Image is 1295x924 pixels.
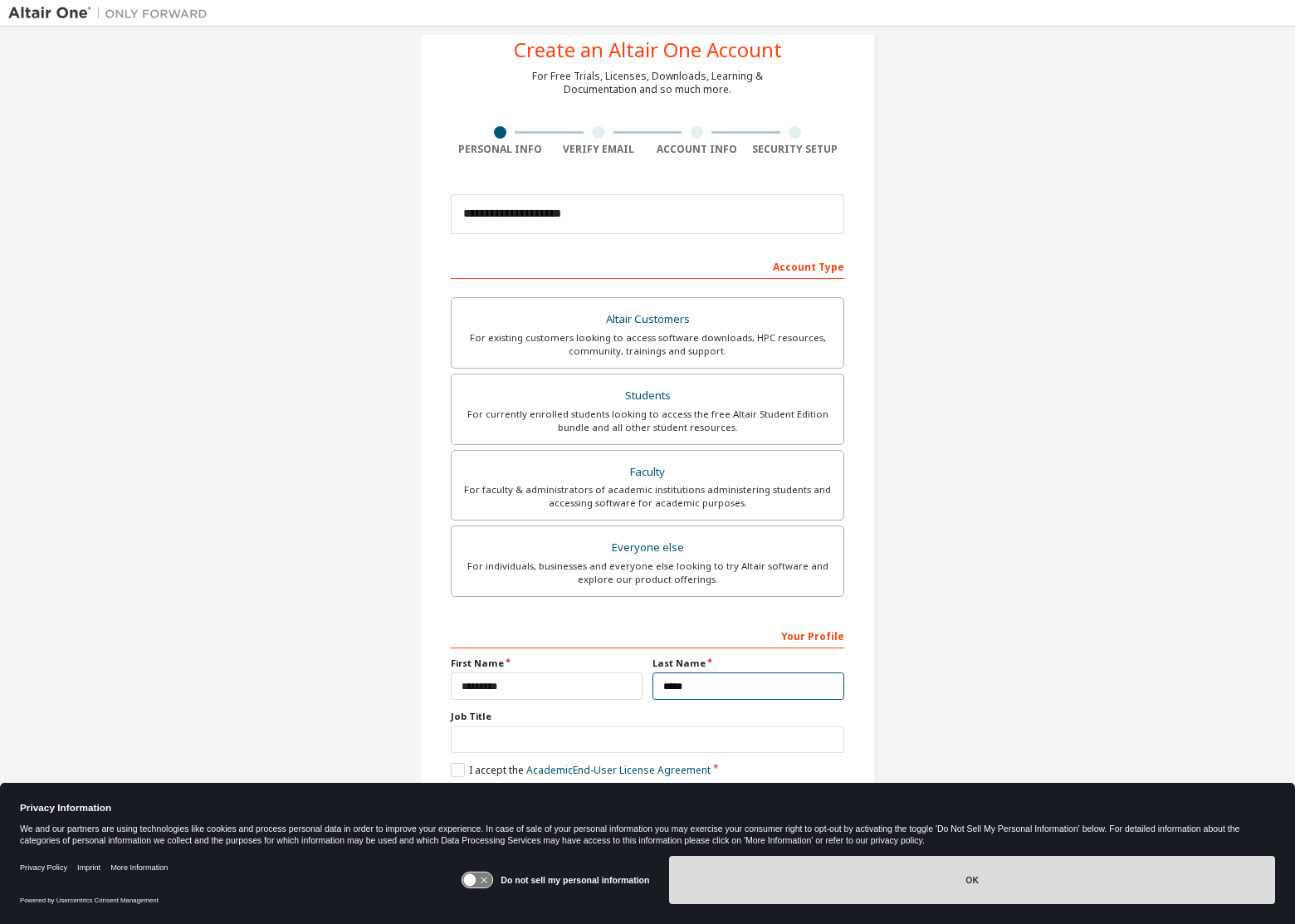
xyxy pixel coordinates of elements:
[550,143,648,156] div: Verify Email
[8,5,216,22] img: Altair One
[647,143,746,156] div: Account Info
[462,483,833,510] div: For faculty & administrators of academic institutions administering students and accessing softwa...
[451,622,844,648] div: Your Profile
[451,143,550,156] div: Personal Info
[451,710,844,723] label: Job Title
[652,657,844,670] label: Last Name
[462,560,833,586] div: For individuals, businesses and everyone else looking to try Altair software and explore our prod...
[462,461,833,484] div: Faculty
[462,384,833,408] div: Students
[462,308,833,331] div: Altair Customers
[451,657,643,670] label: First Name
[532,70,763,96] div: For Free Trials, Licenses, Downloads, Learning & Documentation and so much more.
[746,143,845,156] div: Security Setup
[451,763,711,777] label: I accept the
[462,331,833,358] div: For existing customers looking to access software downloads, HPC resources, community, trainings ...
[526,763,711,777] a: Academic End-User License Agreement
[462,408,833,434] div: For currently enrolled students looking to access the free Altair Student Edition bundle and all ...
[462,536,833,560] div: Everyone else
[451,252,844,279] div: Account Type
[514,40,782,60] div: Create an Altair One Account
